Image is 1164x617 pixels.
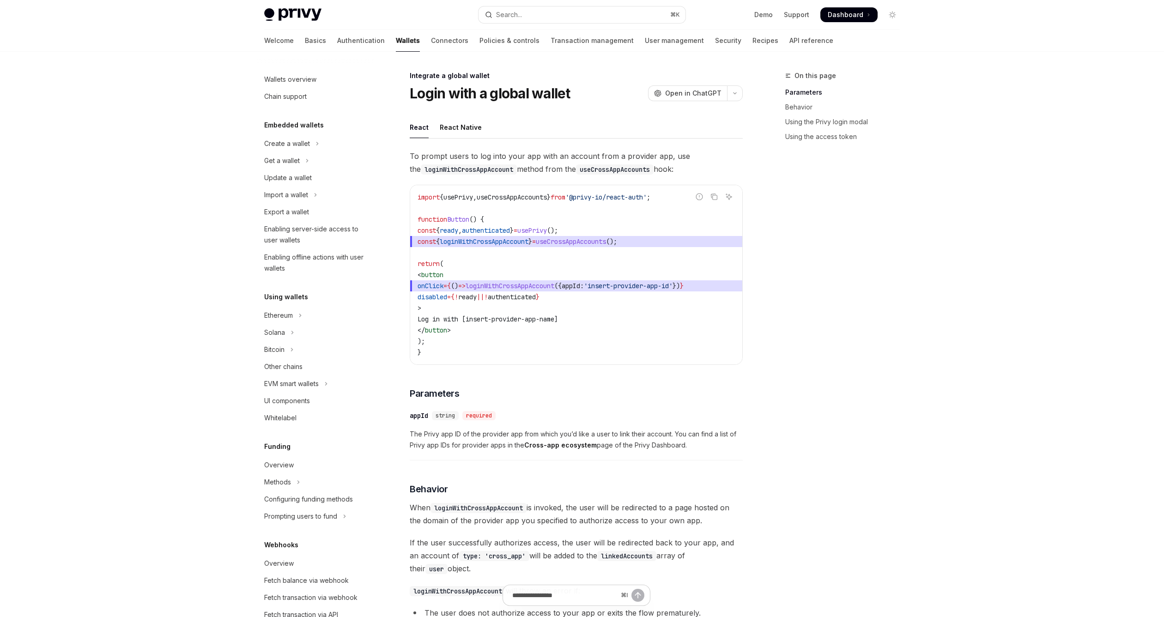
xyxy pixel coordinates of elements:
div: Methods [264,477,291,488]
div: Import a wallet [264,189,308,200]
div: Prompting users to fund [264,511,337,522]
a: Fetch balance via webhook [257,572,375,589]
div: Solana [264,327,285,338]
h5: Embedded wallets [264,120,324,131]
span: { [436,237,440,246]
span: ( [440,260,443,268]
div: Wallets overview [264,74,316,85]
span: appId: [562,282,584,290]
div: Configuring funding methods [264,494,353,505]
a: Parameters [785,85,907,100]
span: const [418,226,436,235]
a: UI components [257,393,375,409]
code: loginWithCrossAppAccount [421,164,517,175]
span: = [443,282,447,290]
button: Toggle dark mode [885,7,900,22]
span: To prompt users to log into your app with an account from a provider app, use the method from the... [410,150,743,175]
a: User management [645,30,704,52]
span: || [477,293,484,301]
button: Toggle EVM smart wallets section [257,375,375,392]
span: { [451,293,455,301]
a: Using the access token [785,129,907,144]
span: Behavior [410,483,448,496]
h5: Funding [264,441,291,452]
span: usePrivy [517,226,547,235]
span: On this page [794,70,836,81]
button: Toggle Prompting users to fund section [257,508,375,525]
a: Overview [257,457,375,473]
a: Configuring funding methods [257,491,375,508]
span: ; [647,193,650,201]
div: React [410,116,429,138]
a: Wallets [396,30,420,52]
span: 'insert-provider-app-id' [584,282,673,290]
span: When is invoked, the user will be redirected to a page hosted on the domain of the provider app y... [410,501,743,527]
div: Enabling offline actions with user wallets [264,252,370,274]
span: (); [606,237,617,246]
button: Toggle Import a wallet section [257,187,375,203]
span: => [458,282,466,290]
a: Support [784,10,809,19]
span: loginWithCrossAppAccount [466,282,554,290]
a: API reference [789,30,833,52]
span: If the user successfully authorizes access, the user will be redirected back to your app, and an ... [410,536,743,575]
div: Bitcoin [264,344,285,355]
a: Enabling offline actions with user wallets [257,249,375,277]
code: user [425,564,448,574]
a: Dashboard [820,7,878,22]
span: , [458,226,462,235]
div: Integrate a global wallet [410,71,743,80]
a: Demo [754,10,773,19]
strong: Cross-app ecosystem [524,441,597,449]
div: Chain support [264,91,307,102]
span: (); [547,226,558,235]
span: Dashboard [828,10,863,19]
span: usePrivy [443,193,473,201]
span: ! [484,293,488,301]
span: } [418,348,421,357]
div: UI components [264,395,310,406]
code: useCrossAppAccounts [576,164,654,175]
span: Log in with [insert-provider-app-name] [418,315,558,323]
div: Get a wallet [264,155,300,166]
button: Toggle Bitcoin section [257,341,375,358]
a: Policies & controls [479,30,540,52]
a: Whitelabel [257,410,375,426]
div: required [462,411,496,420]
span: } [680,282,684,290]
a: Other chains [257,358,375,375]
button: Copy the contents from the code block [708,191,720,203]
button: Toggle Methods section [257,474,375,490]
span: ); [418,337,425,345]
span: > [418,304,421,312]
span: > [447,326,451,334]
span: { [440,193,443,201]
button: Send message [631,589,644,602]
span: ({ [554,282,562,290]
span: const [418,237,436,246]
code: linkedAccounts [597,551,656,561]
span: loginWithCrossAppAccount [440,237,528,246]
span: button [421,271,443,279]
a: Using the Privy login modal [785,115,907,129]
button: Open in ChatGPT [648,85,727,101]
span: Parameters [410,387,459,400]
span: = [447,293,451,301]
span: = [514,226,517,235]
div: Ethereum [264,310,293,321]
span: ready [440,226,458,235]
span: string [436,412,455,419]
a: Update a wallet [257,169,375,186]
span: , [473,193,477,201]
a: Export a wallet [257,204,375,220]
div: Update a wallet [264,172,312,183]
span: ready [458,293,477,301]
button: Toggle Get a wallet section [257,152,375,169]
a: Security [715,30,741,52]
div: Other chains [264,361,303,372]
button: Toggle Ethereum section [257,307,375,324]
div: React Native [440,116,482,138]
div: Overview [264,558,294,569]
a: Basics [305,30,326,52]
code: loginWithCrossAppAccount [430,503,527,513]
